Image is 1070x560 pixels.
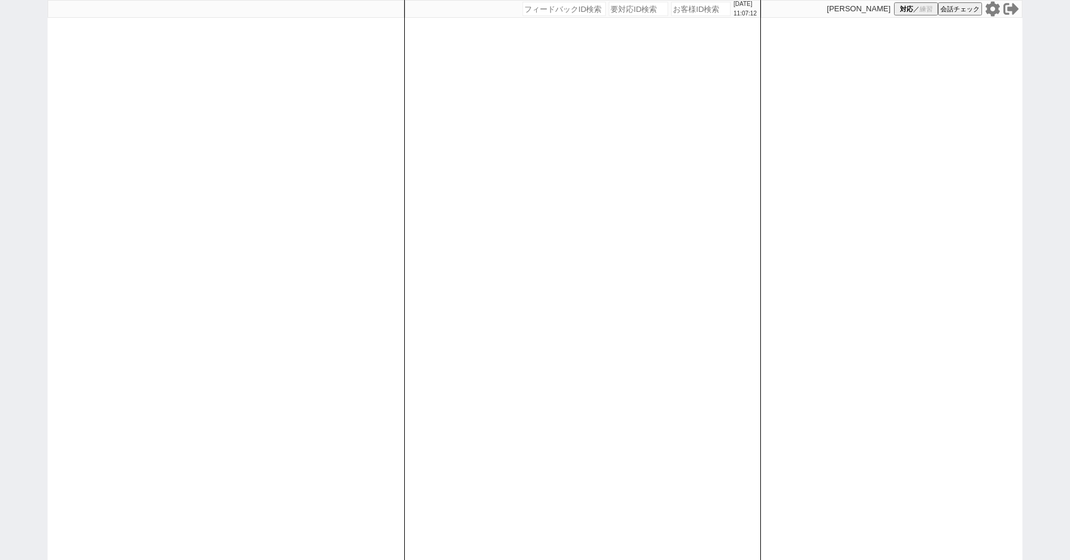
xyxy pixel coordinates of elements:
button: 会話チェック [938,2,982,15]
input: 要対応ID検索 [609,2,668,16]
p: [PERSON_NAME] [827,4,890,14]
button: 対応／練習 [894,2,938,15]
span: 対応 [900,5,913,14]
span: 会話チェック [940,5,980,14]
input: フィードバックID検索 [523,2,606,16]
p: 11:07:12 [734,9,757,18]
input: お客様ID検索 [671,2,731,16]
span: 練習 [920,5,933,14]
